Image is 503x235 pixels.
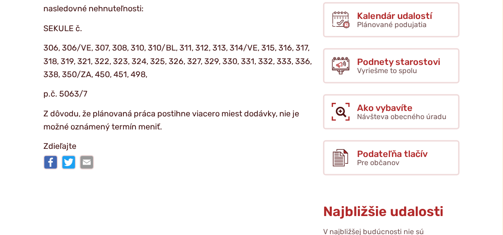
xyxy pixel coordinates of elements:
[61,155,76,170] img: Zdieľať na Twitteri
[357,149,428,159] span: Podateľňa tlačív
[357,11,432,21] span: Kalendár udalostí
[323,48,460,83] a: Podnety starostovi Vyriešme to spolu
[357,20,427,29] span: Plánované podujatia
[357,158,400,167] span: Pre občanov
[323,204,460,219] h3: Najbližšie udalosti
[43,22,323,36] p: SEKULE č.
[357,103,447,113] span: Ako vybavíte
[323,94,460,129] a: Ako vybavíte Návšteva obecného úradu
[43,155,58,170] img: Zdieľať na Facebooku
[43,107,323,134] p: Z dôvodu, že plánovaná práca postihne viacero miest dodávky, nie je možné oznámený termín meniť.
[357,112,447,121] span: Návšteva obecného úradu
[323,140,460,175] a: Podateľňa tlačív Pre občanov
[43,140,323,153] p: Zdieľajte
[357,57,440,67] span: Podnety starostovi
[80,155,94,170] img: Zdieľať e-mailom
[357,66,417,75] span: Vyriešme to spolu
[43,88,323,101] p: p.č. 5063/7
[323,2,460,37] a: Kalendár udalostí Plánované podujatia
[43,41,323,82] p: 306, 306/VE, 307, 308, 310, 310/BL, 311, 312, 313, 314/VE, 315, 316, 317, 318, 319, 321, 322, 323...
